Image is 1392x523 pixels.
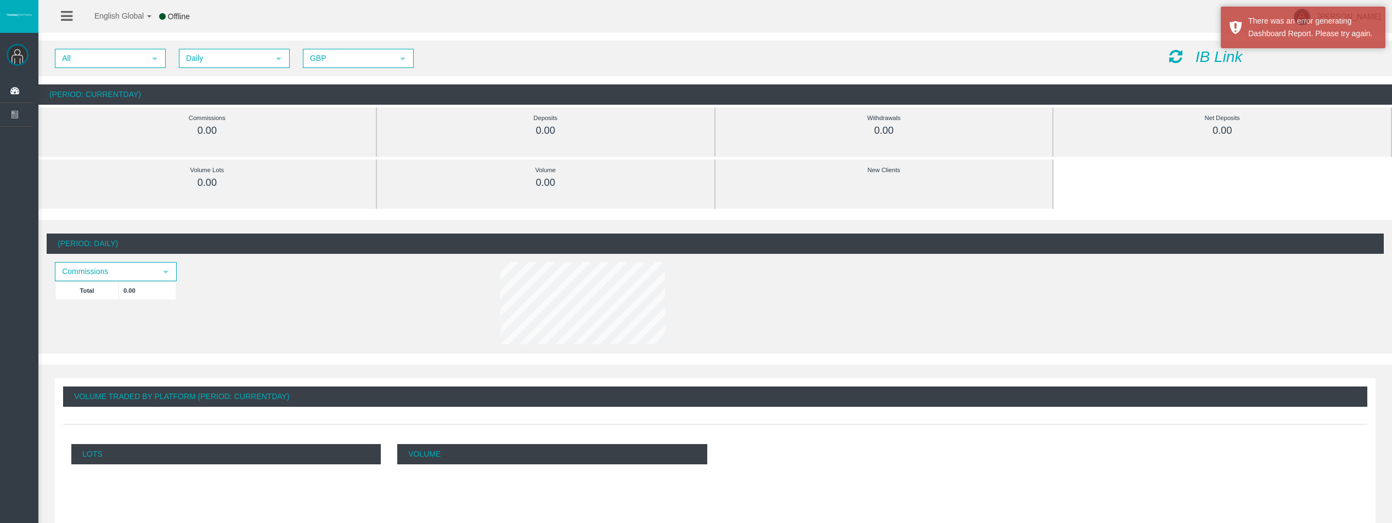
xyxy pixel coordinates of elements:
div: 0.00 [63,124,351,137]
p: Lots [71,444,381,464]
td: Total [55,281,119,299]
div: 0.00 [740,124,1028,137]
span: select [398,54,407,63]
div: New Clients [740,164,1028,177]
div: 0.00 [63,177,351,189]
span: Daily [180,50,269,67]
div: (Period: Daily) [47,234,1384,254]
div: Commissions [63,112,351,124]
div: Volume Traded By Platform (Period: CurrentDay) [63,386,1367,407]
div: There was an error generating Dashboard Report. Please try again. [1248,15,1377,40]
span: English Global [80,12,144,20]
i: IB Link [1196,48,1243,65]
span: All [56,50,145,67]
p: Volume [397,444,707,464]
div: 0.00 [1078,124,1366,137]
div: 0.00 [402,124,690,137]
div: Volume Lots [63,164,351,177]
span: select [274,54,283,63]
td: 0.00 [119,281,176,299]
div: Withdrawals [740,112,1028,124]
div: Net Deposits [1078,112,1366,124]
span: Offline [168,12,190,21]
span: Commissions [56,263,156,280]
div: 0.00 [402,177,690,189]
div: Deposits [402,112,690,124]
img: logo.svg [5,13,33,17]
span: GBP [304,50,393,67]
span: select [161,268,170,276]
div: Volume [402,164,690,177]
div: (Period: CurrentDay) [38,84,1392,105]
i: Reload Dashboard [1169,49,1182,64]
span: select [150,54,159,63]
